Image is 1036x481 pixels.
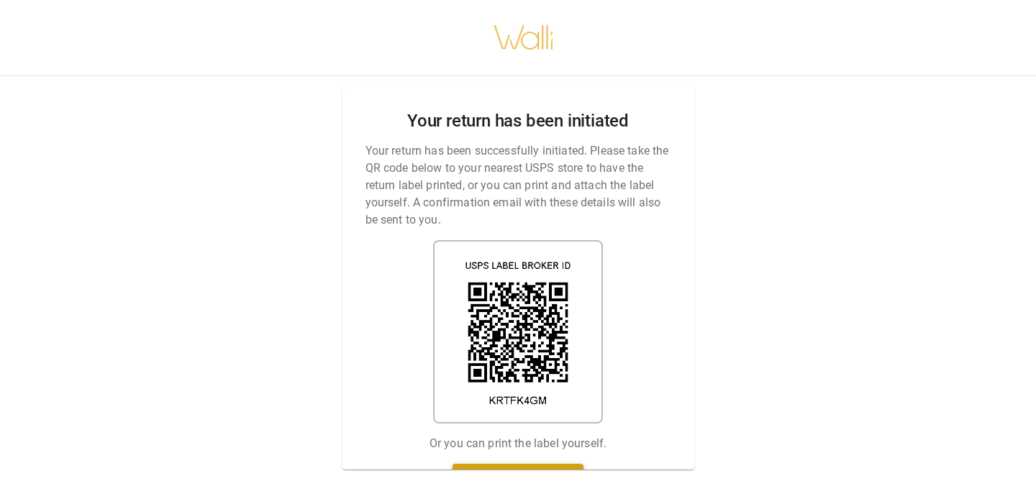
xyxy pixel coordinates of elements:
p: Or you can print the label yourself. [430,435,606,452]
img: shipping label qr code [433,240,603,423]
p: Your return has been successfully initiated. Please take the QR code below to your nearest USPS s... [365,142,671,229]
img: walli-inc.myshopify.com [493,6,555,68]
h2: Your return has been initiated [407,111,629,132]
